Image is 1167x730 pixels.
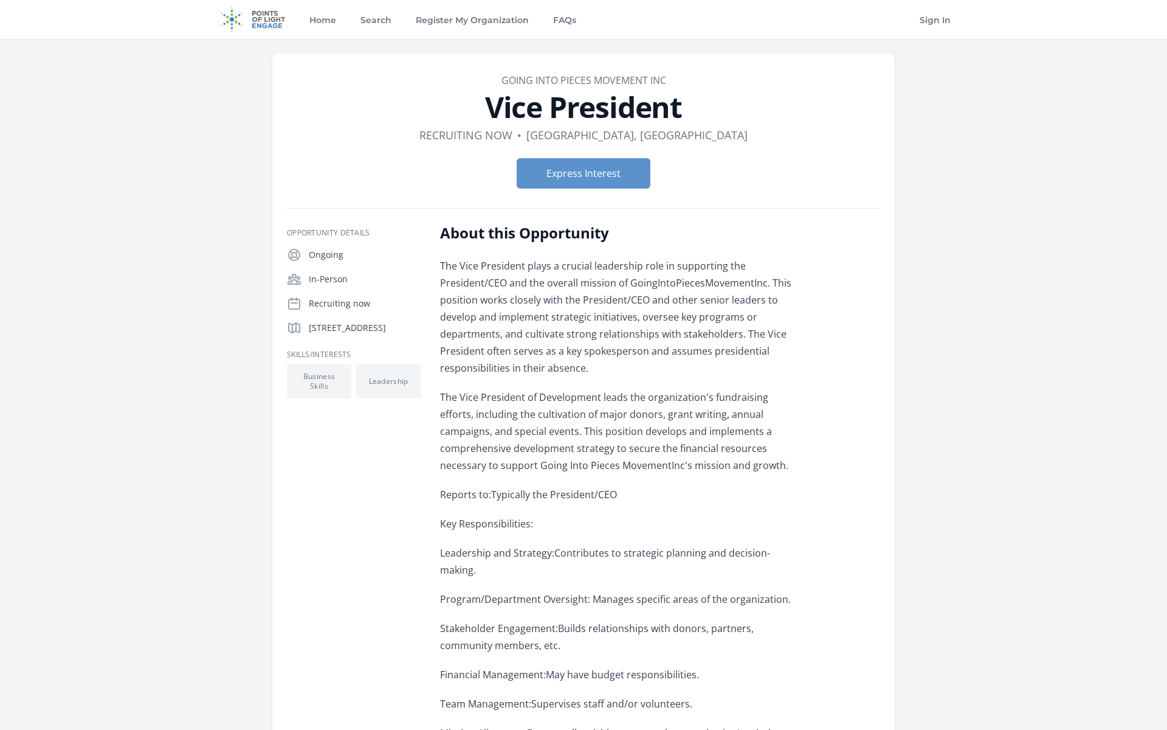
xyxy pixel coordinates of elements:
[440,257,796,377] p: The Vice President plays a crucial leadership role in supporting the President/CEO and the overal...
[440,223,796,243] h2: About this Opportunity
[440,666,796,683] p: Financial Management:May have budget responsibilities.
[440,486,796,503] p: Reports to:Typically the President/CEO
[440,389,796,474] p: The Vice President of Development leads the organization's fundraising efforts, including the cul...
[440,620,796,654] p: Stakeholder Engagement:Builds relationships with donors, partners, community members, etc.
[440,515,796,532] p: Key Responsibilities:
[517,158,650,189] button: Express Interest
[287,364,351,398] li: Business Skills
[526,127,748,144] dd: [GEOGRAPHIC_DATA], [GEOGRAPHIC_DATA]
[309,322,421,334] p: [STREET_ADDRESS]
[356,364,421,398] li: Leadership
[309,249,421,261] p: Ongoing
[501,74,666,87] a: Going into Pieces Movement Inc
[309,273,421,285] p: In-Person
[419,127,512,144] dd: Recruiting now
[440,591,796,608] p: Program/Department Oversight: Manages specific areas of the organization.
[309,297,421,310] p: Recruiting now
[287,350,421,360] h3: Skills/Interests
[517,127,522,144] div: •
[440,695,796,712] p: Team Management:Supervises staff and/or volunteers.
[287,228,421,238] h3: Opportunity Details
[287,92,880,122] h1: Vice President
[440,544,796,579] p: Leadership and Strategy:Contributes to strategic planning and decision-making.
